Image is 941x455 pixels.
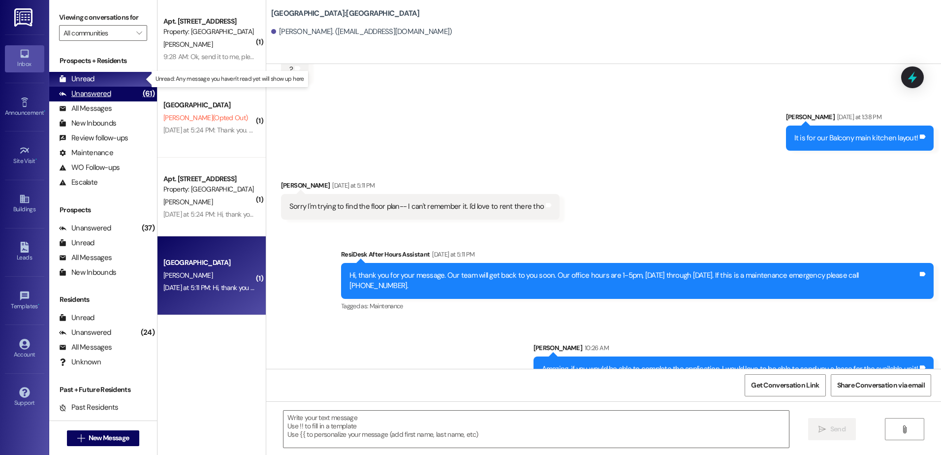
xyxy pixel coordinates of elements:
div: Unanswered [59,89,111,99]
img: ResiDesk Logo [14,8,34,27]
span: • [44,108,45,115]
button: New Message [67,430,140,446]
div: [DATE] at 5:11 PM [330,180,375,191]
span: • [38,301,39,308]
div: Amazing, if you would be able to complete the application, I would love to be able to send you a ... [542,364,918,374]
div: Residents [49,294,157,305]
div: Property: [GEOGRAPHIC_DATA] [163,184,254,195]
div: Unread [59,313,94,323]
div: [PERSON_NAME]. ([EMAIL_ADDRESS][DOMAIN_NAME]) [271,27,452,37]
span: [PERSON_NAME] [163,40,213,49]
div: [DATE] at 5:11 PM [430,249,474,260]
p: Unread: Any message you haven't read yet will show up here [156,75,304,83]
div: Unread [59,74,94,84]
div: Review follow-ups [59,133,128,143]
a: Templates • [5,288,44,314]
input: All communities [63,25,131,41]
div: Property: [GEOGRAPHIC_DATA] [163,27,254,37]
span: [PERSON_NAME] [163,271,213,280]
div: [DATE] at 5:24 PM: Hi, thank you for your message. Our team will get back to you soon. Our office... [163,210,742,219]
div: (24) [138,325,157,340]
div: Prospects [49,205,157,215]
div: It is for our Balcony main kitchen layout! [794,133,918,143]
div: 10:26 AM [582,343,609,353]
span: Get Conversation Link [751,380,819,390]
div: All Messages [59,253,112,263]
div: [PERSON_NAME] [786,112,934,126]
div: Maintenance [59,148,113,158]
div: All Messages [59,103,112,114]
a: Site Visit • [5,142,44,169]
div: Past + Future Residents [49,385,157,395]
div: All Messages [59,342,112,353]
div: Hi, thank you for your message. Our team will get back to you soon. Our office hours are 1-5pm, [... [349,270,918,292]
div: Past Residents [59,402,119,413]
i:  [136,29,142,37]
button: Get Conversation Link [745,374,825,396]
div: Prospects + Residents [49,56,157,66]
b: [GEOGRAPHIC_DATA]: [GEOGRAPHIC_DATA] [271,8,420,19]
div: New Inbounds [59,118,116,129]
div: (61) [140,86,157,101]
div: ? [289,65,293,75]
div: Escalate [59,177,97,188]
span: Share Conversation via email [837,380,925,390]
button: Share Conversation via email [831,374,931,396]
div: [GEOGRAPHIC_DATA] [163,258,254,268]
i:  [818,425,826,433]
div: Unread [59,238,94,248]
span: [PERSON_NAME] [163,197,213,206]
span: Maintenance [370,302,403,310]
div: (37) [139,221,157,236]
div: [PERSON_NAME] [281,180,560,194]
div: New Inbounds [59,267,116,278]
i:  [77,434,85,442]
button: Send [808,418,856,440]
div: Unknown [59,357,101,367]
div: Sorry I'm trying to find the floor plan-- I can't remember it. I'd love to rent there tho [289,201,544,212]
a: Buildings [5,191,44,217]
div: Apt. [STREET_ADDRESS] [163,16,254,27]
a: Leads [5,239,44,265]
div: Tagged as: [341,299,934,313]
span: New Message [89,433,129,443]
div: Unanswered [59,327,111,338]
div: [GEOGRAPHIC_DATA] [163,100,254,110]
div: Apt. [STREET_ADDRESS] [163,174,254,184]
a: Support [5,384,44,411]
div: [DATE] at 5:24 PM: Thank you. You will no longer receive texts from this thread. Please reply wit... [163,126,657,134]
div: ResiDesk After Hours Assistant [341,249,934,263]
a: Inbox [5,45,44,72]
span: • [35,156,37,163]
span: [PERSON_NAME] (Opted Out) [163,113,248,122]
label: Viewing conversations for [59,10,147,25]
div: Unanswered [59,223,111,233]
span: Send [830,424,846,434]
i:  [901,425,908,433]
div: 9:28 AM: Ok, send it to me, please, or do you want me in your office.? [163,52,359,61]
div: [DATE] at 1:38 PM [835,112,881,122]
div: [PERSON_NAME] [533,343,934,357]
div: [DATE] at 5:11 PM: Hi, thank you for your message. Our team will get back to you soon. Our office... [163,283,737,292]
div: WO Follow-ups [59,162,120,173]
a: Account [5,336,44,362]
